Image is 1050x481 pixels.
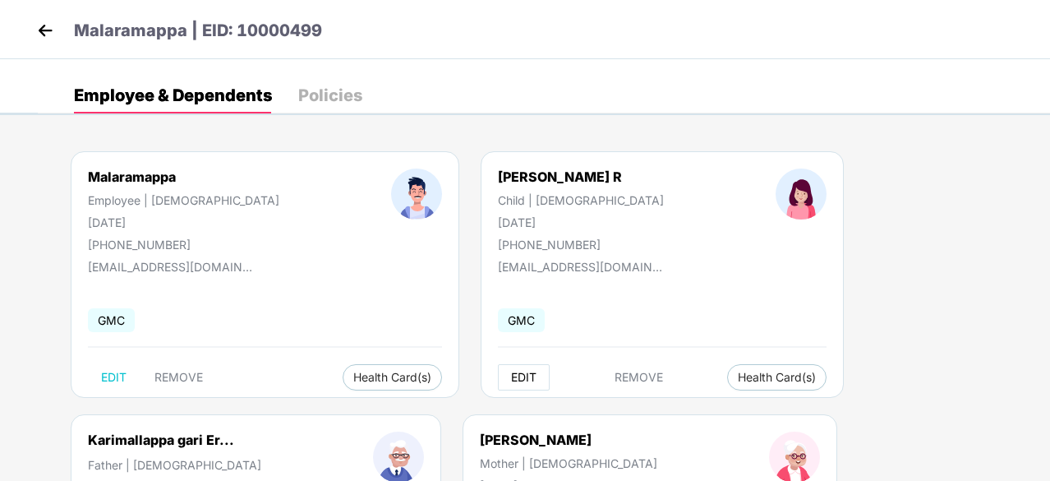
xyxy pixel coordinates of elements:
[88,215,279,229] div: [DATE]
[498,260,662,274] div: [EMAIL_ADDRESS][DOMAIN_NAME]
[601,364,676,391] button: REMOVE
[141,364,216,391] button: REMOVE
[88,260,252,274] div: [EMAIL_ADDRESS][DOMAIN_NAME]
[74,18,322,44] p: Malaramappa | EID: 10000499
[74,87,272,104] div: Employee & Dependents
[88,169,279,185] div: Malaramappa
[498,238,664,252] div: [PHONE_NUMBER]
[480,456,657,470] div: Mother | [DEMOGRAPHIC_DATA]
[88,364,140,391] button: EDIT
[298,87,362,104] div: Policies
[154,371,203,384] span: REMOVE
[776,169,827,220] img: profileImage
[88,193,279,207] div: Employee | [DEMOGRAPHIC_DATA]
[343,364,442,391] button: Health Card(s)
[88,458,261,472] div: Father | [DEMOGRAPHIC_DATA]
[738,373,816,382] span: Health Card(s)
[88,238,279,252] div: [PHONE_NUMBER]
[511,371,537,384] span: EDIT
[353,373,431,382] span: Health Card(s)
[498,169,664,185] div: [PERSON_NAME] R
[498,364,550,391] button: EDIT
[615,371,663,384] span: REMOVE
[480,432,657,448] div: [PERSON_NAME]
[88,432,234,448] div: Karimallappa gari Er...
[498,193,664,207] div: Child | [DEMOGRAPHIC_DATA]
[727,364,827,391] button: Health Card(s)
[33,18,58,43] img: back
[88,308,135,332] span: GMC
[391,169,442,220] img: profileImage
[498,308,545,332] span: GMC
[498,215,664,229] div: [DATE]
[101,371,127,384] span: EDIT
